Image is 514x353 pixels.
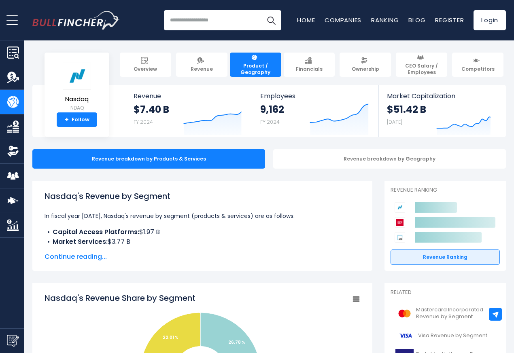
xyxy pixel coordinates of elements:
p: Related [391,289,500,296]
a: Go to homepage [32,11,119,30]
p: Revenue Ranking [391,187,500,194]
a: Ownership [340,53,391,77]
div: Revenue breakdown by Products & Services [32,149,265,169]
span: Revenue [134,92,244,100]
a: Home [297,16,315,24]
span: Market Capitalization [387,92,497,100]
a: Revenue Ranking [391,249,500,265]
p: In fiscal year [DATE], Nasdaq's revenue by segment (products & services) are as follows: [45,211,360,221]
strong: 9,162 [260,103,284,116]
span: Ownership [352,66,379,72]
img: S&P Global competitors logo [395,217,405,228]
b: Market Services: [53,237,108,246]
small: FY 2024 [134,118,153,125]
a: Overview [120,53,171,77]
a: Product / Geography [230,53,281,77]
a: Market Capitalization $51.42 B [DATE] [379,85,505,137]
li: $1.97 B [45,227,360,237]
span: Financials [296,66,323,72]
button: Search [261,10,281,30]
a: Mastercard Incorporated Revenue by Segment [391,302,500,325]
img: Intercontinental Exchange competitors logo [395,232,405,243]
a: Visa Revenue by Segment [391,325,500,347]
h1: Nasdaq's Revenue by Segment [45,190,360,202]
tspan: 26.78 % [228,339,245,345]
div: Revenue breakdown by Geography [273,149,506,169]
a: CEO Salary / Employees [396,53,447,77]
span: Employees [260,92,370,100]
a: Competitors [452,53,503,77]
small: [DATE] [387,118,402,125]
tspan: 22.01 % [163,334,178,340]
strong: $7.40 B [134,103,169,116]
span: Competitors [461,66,495,72]
a: Blog [408,16,425,24]
strong: + [65,116,69,123]
img: Ownership [7,145,19,157]
span: Nasdaq [63,96,91,103]
a: +Follow [57,112,97,127]
b: Capital Access Platforms: [53,227,139,237]
img: Nasdaq competitors logo [395,202,405,213]
li: $3.77 B [45,237,360,247]
a: Login [474,10,506,30]
span: CEO Salary / Employees [399,63,444,75]
a: Companies [325,16,361,24]
img: V logo [395,327,416,345]
span: Overview [134,66,157,72]
a: Financials [284,53,335,77]
small: FY 2024 [260,118,280,125]
a: Employees 9,162 FY 2024 [252,85,378,137]
span: Product / Geography [234,63,278,75]
span: Revenue [191,66,213,72]
a: Nasdaq NDAQ [62,62,91,113]
a: Ranking [371,16,399,24]
strong: $51.42 B [387,103,426,116]
span: Continue reading... [45,252,360,262]
a: Revenue $7.40 B FY 2024 [125,85,252,137]
img: MA logo [395,304,414,323]
small: NDAQ [63,104,91,112]
a: Register [435,16,464,24]
span: Visa Revenue by Segment [418,332,487,339]
img: Bullfincher logo [32,11,120,30]
span: Mastercard Incorporated Revenue by Segment [416,306,495,320]
tspan: Nasdaq's Revenue Share by Segment [45,292,195,304]
a: Revenue [176,53,227,77]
